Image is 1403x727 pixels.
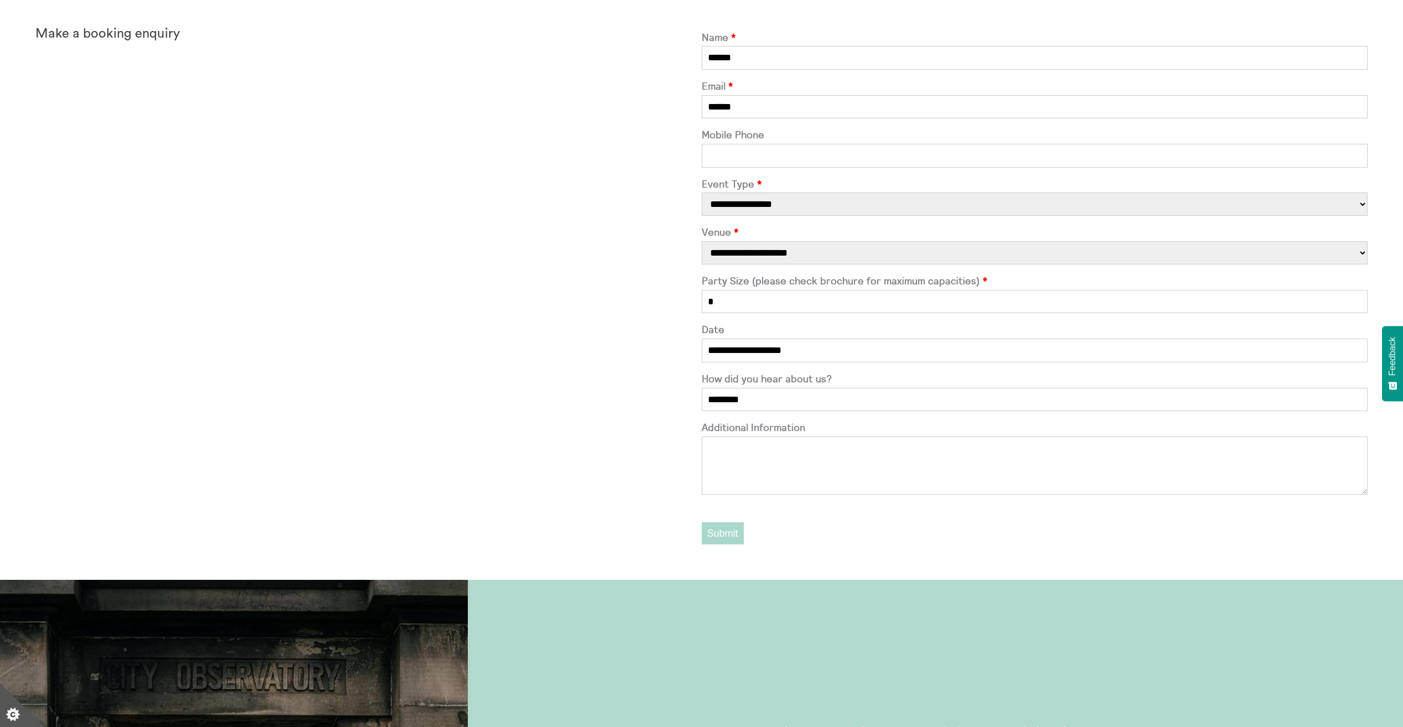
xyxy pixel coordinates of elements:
button: Feedback - Show survey [1382,326,1403,401]
label: Mobile Phone [702,129,1368,141]
label: Party Size (please check brochure for maximum capacities) [702,276,1368,287]
label: Email [702,81,1368,92]
label: Name [702,32,1368,44]
label: Date [702,324,1368,336]
strong: Make a booking enquiry [35,27,180,40]
label: Venue [702,227,1368,238]
label: Additional Information [702,422,1368,434]
label: How did you hear about us? [702,373,1368,385]
label: Event Type [702,179,1368,190]
span: Feedback [1388,337,1397,376]
button: Submit [702,522,744,545]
